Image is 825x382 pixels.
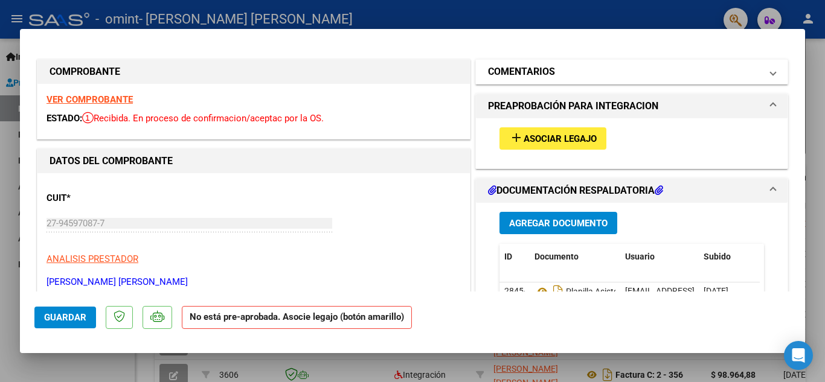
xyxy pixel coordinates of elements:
span: Subido [704,252,731,261]
strong: COMPROBANTE [50,66,120,77]
span: Guardar [44,312,86,323]
strong: DATOS DEL COMPROBANTE [50,155,173,167]
datatable-header-cell: Acción [759,244,820,270]
span: [DATE] [704,286,728,296]
span: Asociar Legajo [524,133,597,144]
h1: PREAPROBACIÓN PARA INTEGRACION [488,99,658,113]
p: CUIT [47,191,171,205]
button: Guardar [34,307,96,328]
span: ANALISIS PRESTADOR [47,253,138,264]
span: Usuario [625,252,655,261]
span: Recibida. En proceso de confirmacion/aceptac por la OS. [82,113,324,124]
span: 28454 [504,286,528,296]
mat-expansion-panel-header: PREAPROBACIÓN PARA INTEGRACION [476,94,788,118]
button: Agregar Documento [499,212,617,234]
datatable-header-cell: Subido [699,244,759,270]
span: Documento [534,252,579,261]
p: [PERSON_NAME] [PERSON_NAME] [47,275,461,289]
span: Agregar Documento [509,218,608,229]
button: Asociar Legajo [499,127,606,150]
h1: COMENTARIOS [488,65,555,79]
mat-icon: add [509,130,524,145]
span: ESTADO: [47,113,82,124]
strong: No está pre-aprobada. Asocie legajo (botón amarillo) [182,306,412,329]
mat-expansion-panel-header: COMENTARIOS [476,60,788,84]
datatable-header-cell: Documento [530,244,620,270]
span: Planilla Asistencia Septiembre [534,287,678,296]
i: Descargar documento [550,282,566,301]
datatable-header-cell: Usuario [620,244,699,270]
a: VER COMPROBANTE [47,94,133,105]
h1: DOCUMENTACIÓN RESPALDATORIA [488,183,663,198]
span: ID [504,252,512,261]
datatable-header-cell: ID [499,244,530,270]
div: PREAPROBACIÓN PARA INTEGRACION [476,118,788,168]
mat-expansion-panel-header: DOCUMENTACIÓN RESPALDATORIA [476,179,788,203]
div: Open Intercom Messenger [784,341,813,370]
